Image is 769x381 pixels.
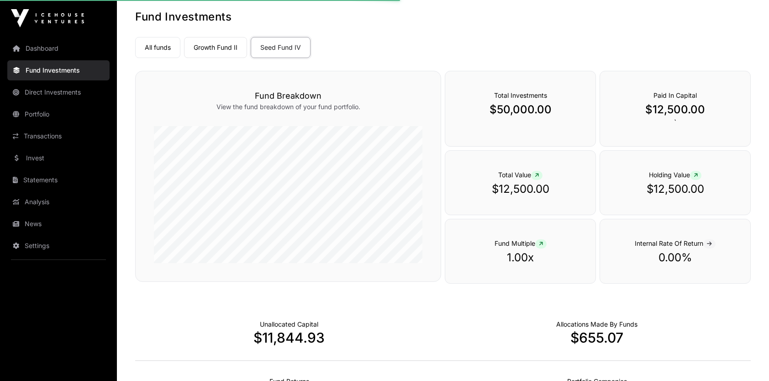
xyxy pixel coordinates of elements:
p: 0.00% [618,250,732,265]
p: $12,500.00 [618,182,732,196]
p: $11,844.93 [135,329,443,346]
iframe: Chat Widget [723,337,769,381]
p: $12,500.00 [618,102,732,117]
a: Dashboard [7,38,110,58]
span: Holding Value [649,171,701,179]
span: Internal Rate Of Return [635,239,716,247]
p: $50,000.00 [464,102,577,117]
span: Total Investments [494,91,547,99]
a: Statements [7,170,110,190]
p: Cash not yet allocated [260,320,318,329]
span: Total Value [498,171,543,179]
a: Fund Investments [7,60,110,80]
span: Paid In Capital [653,91,697,99]
div: ` [600,71,751,147]
p: $12,500.00 [464,182,577,196]
a: Portfolio [7,104,110,124]
a: All funds [135,37,180,58]
p: Capital Deployed Into Companies [556,320,637,329]
p: 1.00x [464,250,577,265]
h1: Fund Investments [135,10,751,24]
h3: Fund Breakdown [154,90,422,102]
p: View the fund breakdown of your fund portfolio. [154,102,422,111]
a: Settings [7,236,110,256]
span: Fund Multiple [495,239,547,247]
p: $655.07 [443,329,751,346]
a: Analysis [7,192,110,212]
a: Seed Fund IV [251,37,311,58]
a: Transactions [7,126,110,146]
a: Growth Fund II [184,37,247,58]
img: Icehouse Ventures Logo [11,9,84,27]
a: Invest [7,148,110,168]
a: Direct Investments [7,82,110,102]
a: News [7,214,110,234]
